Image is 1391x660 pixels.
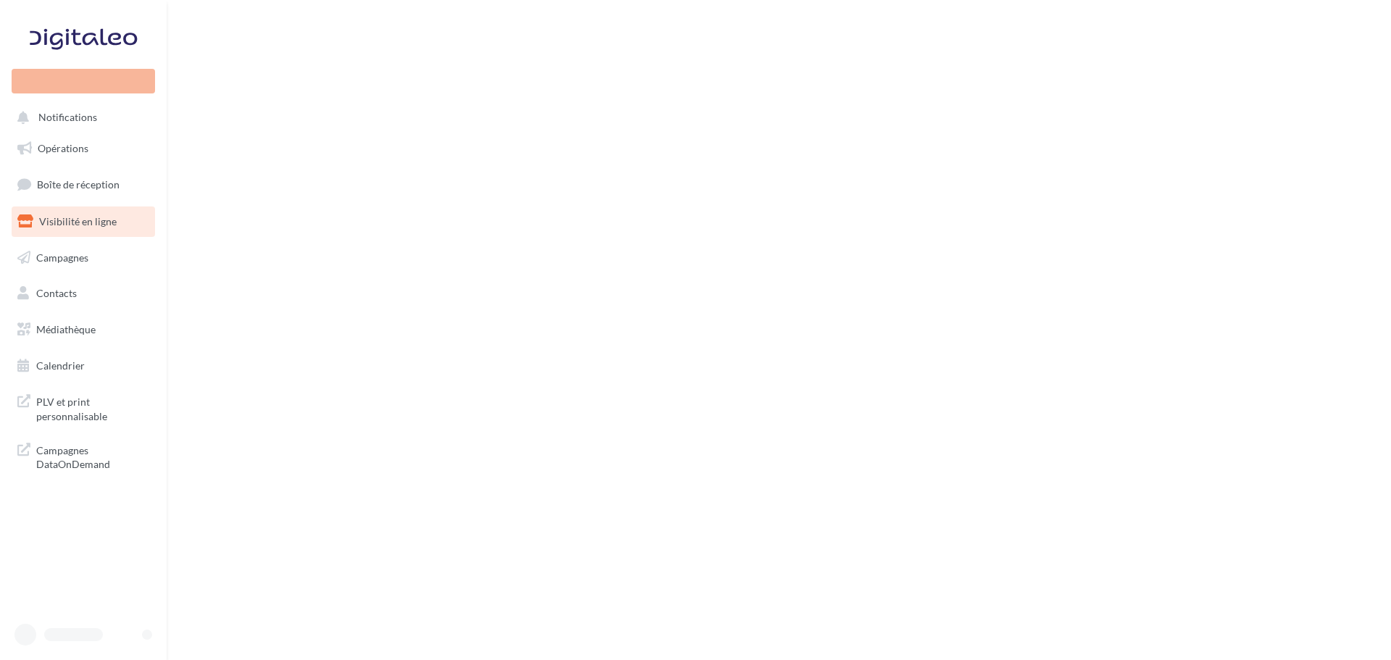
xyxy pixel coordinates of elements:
span: Boîte de réception [37,178,120,191]
a: Médiathèque [9,314,158,345]
span: Calendrier [36,359,85,372]
a: Campagnes DataOnDemand [9,435,158,477]
a: PLV et print personnalisable [9,386,158,429]
a: Visibilité en ligne [9,206,158,237]
a: Campagnes [9,243,158,273]
span: Médiathèque [36,323,96,335]
span: Notifications [38,112,97,124]
span: PLV et print personnalisable [36,392,149,423]
div: Nouvelle campagne [12,69,155,93]
span: Campagnes [36,251,88,263]
a: Boîte de réception [9,169,158,200]
span: Campagnes DataOnDemand [36,440,149,472]
span: Visibilité en ligne [39,215,117,227]
a: Contacts [9,278,158,309]
span: Contacts [36,287,77,299]
span: Opérations [38,142,88,154]
a: Opérations [9,133,158,164]
a: Calendrier [9,351,158,381]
